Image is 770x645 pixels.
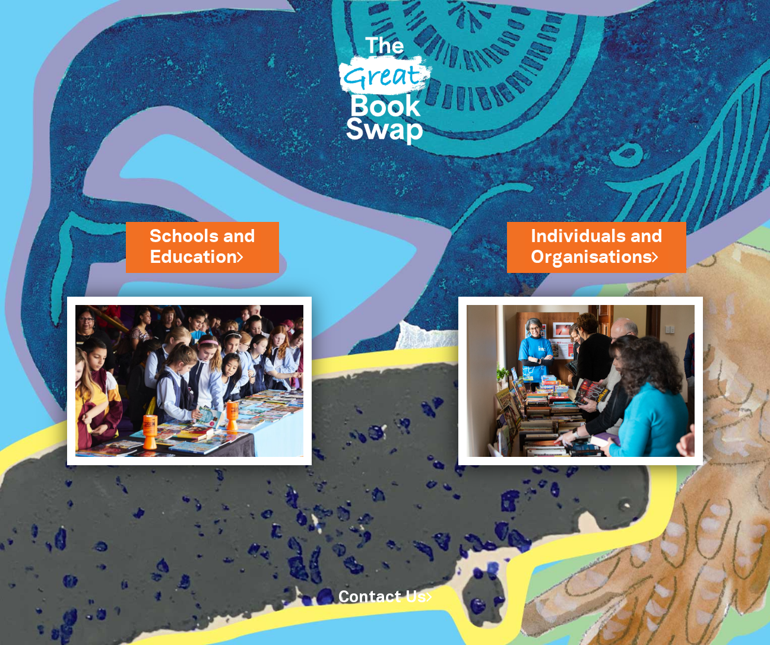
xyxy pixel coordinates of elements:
[458,297,704,465] img: Individuals and Organisations
[329,14,440,161] img: Great Bookswap logo
[67,297,312,465] img: Schools and Education
[150,224,255,269] a: Schools andEducation
[338,590,432,605] a: Contact Us
[531,224,663,269] a: Individuals andOrganisations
